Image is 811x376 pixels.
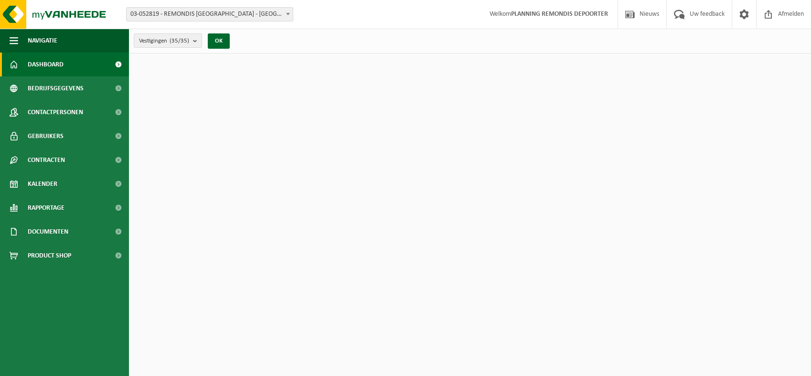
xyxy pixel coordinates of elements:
[28,220,68,244] span: Documenten
[126,7,293,21] span: 03-052819 - REMONDIS WEST-VLAANDEREN - OOSTENDE
[134,33,202,48] button: Vestigingen(35/35)
[28,124,64,148] span: Gebruikers
[28,148,65,172] span: Contracten
[28,53,64,76] span: Dashboard
[139,34,189,48] span: Vestigingen
[28,76,84,100] span: Bedrijfsgegevens
[28,29,57,53] span: Navigatie
[127,8,293,21] span: 03-052819 - REMONDIS WEST-VLAANDEREN - OOSTENDE
[170,38,189,44] count: (35/35)
[28,196,64,220] span: Rapportage
[28,100,83,124] span: Contactpersonen
[208,33,230,49] button: OK
[511,11,608,18] strong: PLANNING REMONDIS DEPOORTER
[28,244,71,268] span: Product Shop
[28,172,57,196] span: Kalender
